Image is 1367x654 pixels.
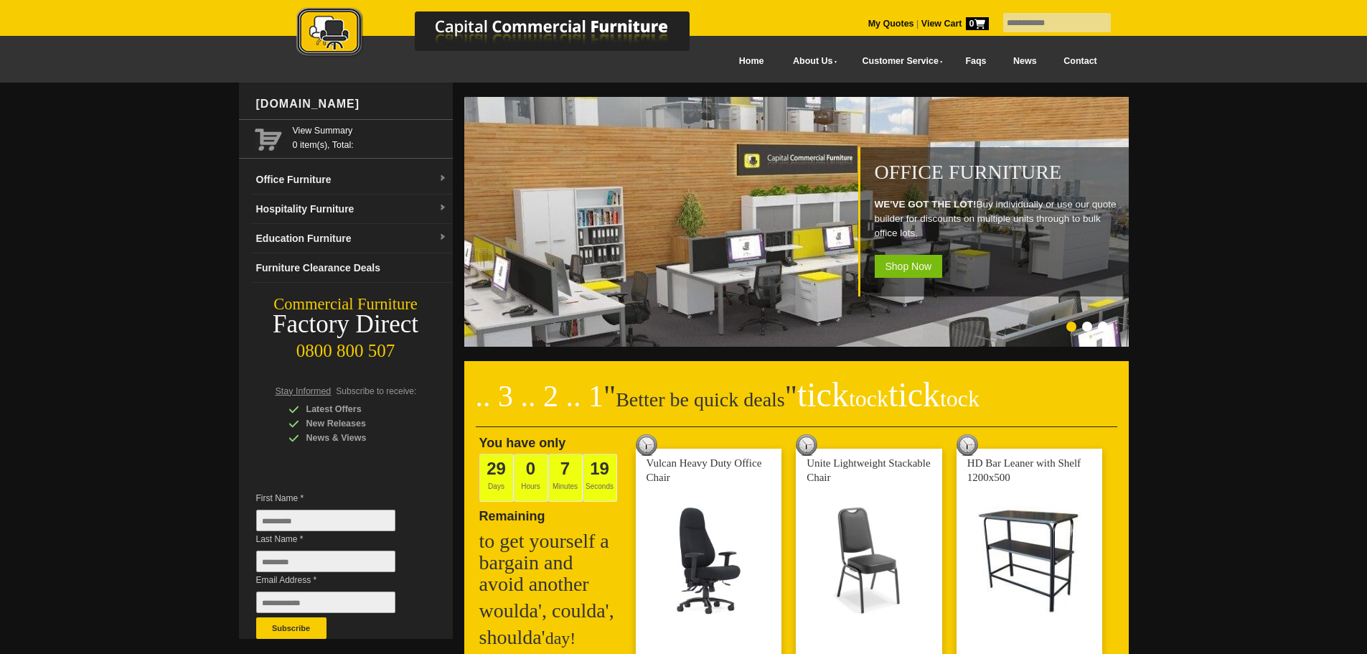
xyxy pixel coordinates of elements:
h2: shoulda' [479,627,623,649]
span: 19 [590,459,609,478]
img: Capital Commercial Furniture Logo [257,7,759,60]
span: Last Name * [256,532,417,546]
span: Shop Now [875,255,943,278]
img: dropdown [438,233,447,242]
span: You have only [479,436,566,450]
li: Page dot 3 [1098,322,1108,332]
img: tick tock deal clock [957,434,978,456]
img: tick tock deal clock [796,434,817,456]
a: View Summary [293,123,447,138]
div: New Releases [288,416,425,431]
h2: woulda', coulda', [479,600,623,622]
img: tick tock deal clock [636,434,657,456]
li: Page dot 1 [1066,322,1076,332]
button: Subscribe [256,617,327,639]
input: Email Address * [256,592,395,613]
h1: Office Furniture [875,162,1122,183]
span: Minutes [548,454,583,502]
a: Education Furnituredropdown [250,224,453,253]
h2: Better be quick deals [476,384,1117,427]
div: Factory Direct [239,314,453,335]
span: tock [940,386,980,411]
span: Stay Informed [276,386,332,396]
span: 0 item(s), Total: [293,123,447,150]
strong: View Cart [921,19,989,29]
span: day! [545,629,576,648]
span: " [603,380,616,413]
a: Furniture Clearance Deals [250,253,453,283]
span: Hours [514,454,548,502]
span: tick tick [797,375,980,414]
a: Office Furnituredropdown [250,165,453,195]
div: [DOMAIN_NAME] [250,83,453,126]
div: 0800 800 507 [239,334,453,361]
span: 29 [487,459,506,478]
input: First Name * [256,510,395,531]
a: Contact [1050,45,1110,78]
input: Last Name * [256,551,395,572]
img: Office Furniture [464,97,1132,347]
span: 0 [526,459,535,478]
img: dropdown [438,174,447,183]
a: Office Furniture WE'VE GOT THE LOT!Buy individually or use our quote builder for discounts on mul... [464,339,1132,349]
strong: WE'VE GOT THE LOT! [875,199,977,210]
span: tock [849,386,888,411]
div: Commercial Furniture [239,294,453,314]
li: Page dot 2 [1082,322,1092,332]
span: Seconds [583,454,617,502]
a: Capital Commercial Furniture Logo [257,7,759,64]
a: News [1000,45,1050,78]
span: .. 3 .. 2 .. 1 [476,380,604,413]
span: 7 [560,459,570,478]
div: News & Views [288,431,425,445]
img: dropdown [438,204,447,212]
div: Latest Offers [288,402,425,416]
a: View Cart0 [919,19,988,29]
span: First Name * [256,491,417,505]
span: Email Address * [256,573,417,587]
a: Faqs [952,45,1000,78]
span: " [785,380,980,413]
span: Subscribe to receive: [336,386,416,396]
a: Customer Service [846,45,952,78]
a: My Quotes [868,19,914,29]
p: Buy individually or use our quote builder for discounts on multiple units through to bulk office ... [875,197,1122,240]
a: Hospitality Furnituredropdown [250,195,453,224]
span: Days [479,454,514,502]
h2: to get yourself a bargain and avoid another [479,531,623,595]
span: 0 [966,17,989,30]
a: About Us [777,45,846,78]
span: Remaining [479,503,545,523]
